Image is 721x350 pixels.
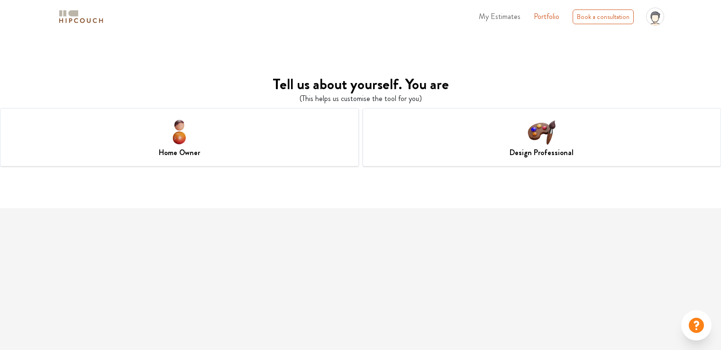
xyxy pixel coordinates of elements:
[300,93,422,104] p: (This helps us customise the tool for you)
[479,11,520,22] span: My Estimates
[510,147,574,158] h7: Design Professional
[573,9,634,24] div: Book a consultation
[526,116,557,147] img: designer-icon
[57,9,105,25] img: logo-horizontal.svg
[159,147,200,158] h7: Home Owner
[57,6,105,28] span: logo-horizontal.svg
[534,11,559,22] a: Portfolio
[273,75,449,93] h4: Tell us about yourself. You are
[164,116,195,147] img: home-owner-icon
